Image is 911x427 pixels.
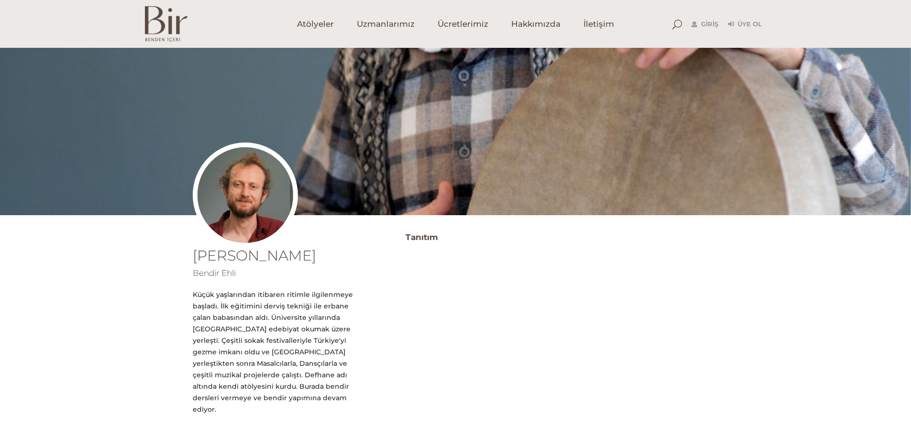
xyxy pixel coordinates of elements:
[297,19,334,30] span: Atölyeler
[357,19,415,30] span: Uzmanlarımız
[406,230,719,245] h3: Tanıtım
[193,249,353,263] h1: [PERSON_NAME]
[193,289,353,415] div: Küçük yaşlarından itibaren ritimle ilgilenmeye başladı. İlk eğitimini derviş tekniği ile erbane ç...
[511,19,560,30] span: Hakkımızda
[438,19,488,30] span: Ücretlerimiz
[193,142,298,248] img: faysalmacit-300x300.jpg
[193,268,236,278] span: Bendir Ehli
[691,19,718,30] a: Giriş
[728,19,762,30] a: Üye Ol
[583,19,614,30] span: İletişim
